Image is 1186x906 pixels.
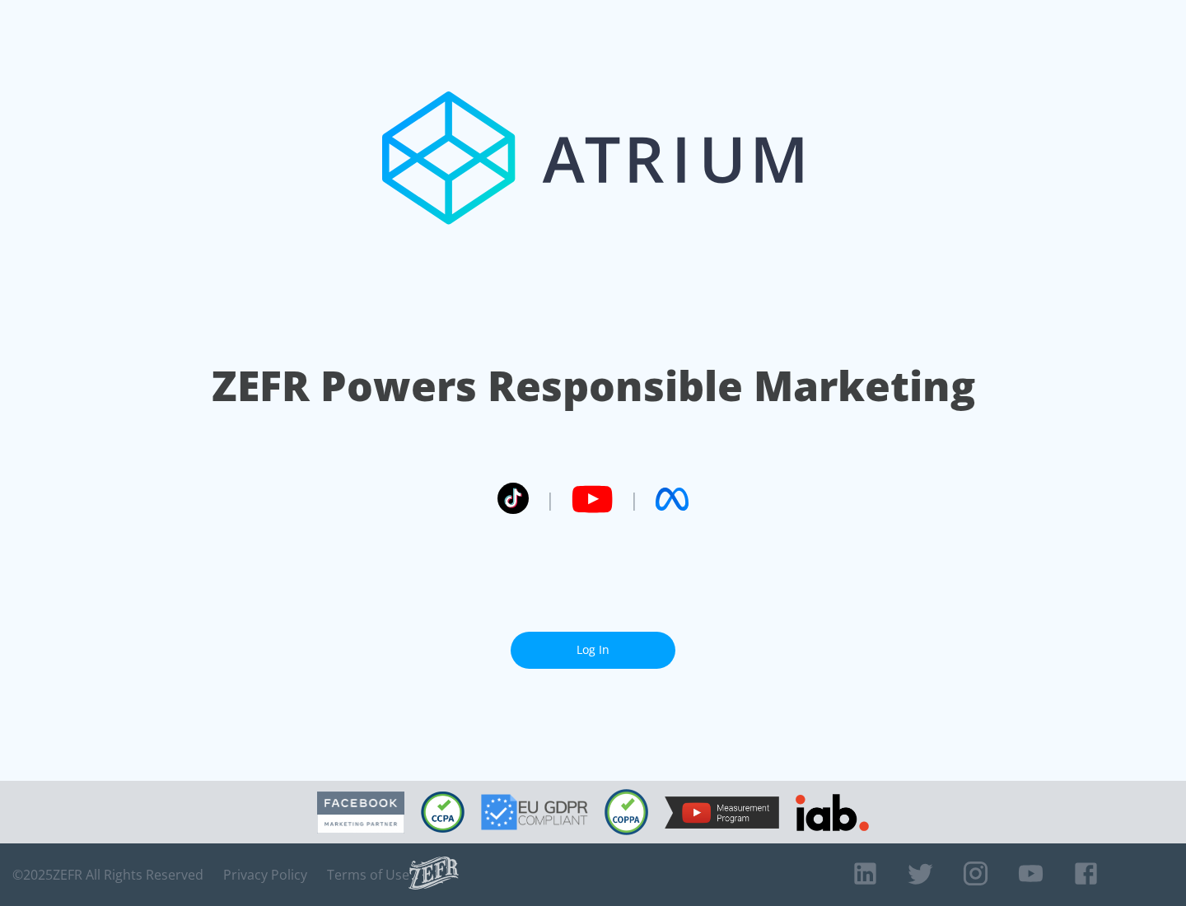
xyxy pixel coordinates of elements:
img: IAB [796,794,869,831]
span: © 2025 ZEFR All Rights Reserved [12,866,203,883]
img: GDPR Compliant [481,794,588,830]
a: Terms of Use [327,866,409,883]
img: Facebook Marketing Partner [317,792,404,834]
h1: ZEFR Powers Responsible Marketing [212,357,975,414]
a: Log In [511,632,675,669]
a: Privacy Policy [223,866,307,883]
img: CCPA Compliant [421,792,465,833]
span: | [629,487,639,511]
img: YouTube Measurement Program [665,796,779,829]
span: | [545,487,555,511]
img: COPPA Compliant [605,789,648,835]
